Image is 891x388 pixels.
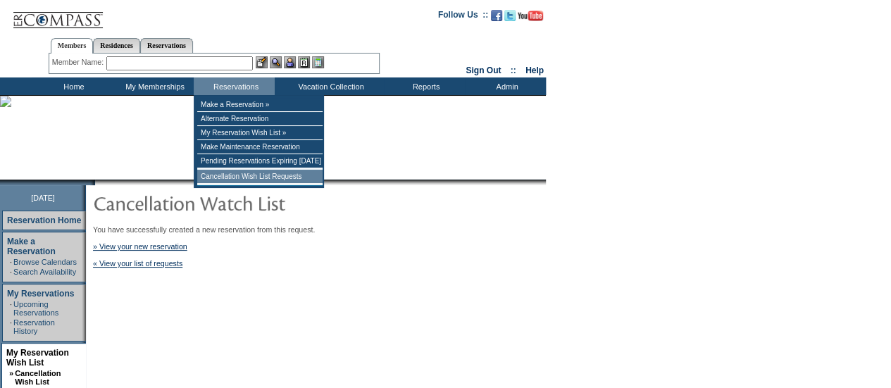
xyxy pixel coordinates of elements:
a: Subscribe to our YouTube Channel [518,14,543,23]
img: Subscribe to our YouTube Channel [518,11,543,21]
td: Follow Us :: [438,8,488,25]
a: Follow us on Twitter [504,14,516,23]
a: Members [51,38,94,54]
td: Make Maintenance Reservation [197,140,323,154]
a: Become our fan on Facebook [491,14,502,23]
img: View [270,56,282,68]
a: Help [525,65,544,75]
img: Reservations [298,56,310,68]
img: b_edit.gif [256,56,268,68]
span: You have successfully created a new reservation from this request. [93,225,315,234]
a: « View your list of requests [93,259,182,268]
td: · [10,258,12,266]
td: Cancellation Wish List Requests [197,170,323,184]
td: Admin [465,77,546,95]
img: blank.gif [95,180,96,185]
div: Member Name: [52,56,106,68]
td: Home [32,77,113,95]
a: Reservation Home [7,215,81,225]
a: Upcoming Reservations [13,300,58,317]
td: My Reservation Wish List » [197,126,323,140]
a: Make a Reservation [7,237,56,256]
img: promoShadowLeftCorner.gif [90,180,95,185]
a: Reservation History [13,318,55,335]
td: · [10,300,12,317]
td: Alternate Reservation [197,112,323,126]
td: Vacation Collection [275,77,384,95]
a: » View your new reservation [93,242,187,251]
td: Pending Reservations Expiring [DATE] [197,154,323,168]
b: » [9,369,13,377]
a: Residences [93,38,140,53]
a: Search Availability [13,268,76,276]
img: pgTtlCancellationNotification.gif [93,189,375,217]
a: My Reservations [7,289,74,299]
img: b_calculator.gif [312,56,324,68]
td: · [10,268,12,276]
td: Reservations [194,77,275,95]
img: Impersonate [284,56,296,68]
img: Become our fan on Facebook [491,10,502,21]
a: Reservations [140,38,193,53]
td: My Memberships [113,77,194,95]
a: Sign Out [466,65,501,75]
a: Cancellation Wish List [15,369,61,386]
img: Follow us on Twitter [504,10,516,21]
span: :: [511,65,516,75]
a: My Reservation Wish List [6,348,69,368]
td: Make a Reservation » [197,98,323,112]
a: Browse Calendars [13,258,77,266]
td: Reports [384,77,465,95]
span: [DATE] [31,194,55,202]
td: · [10,318,12,335]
